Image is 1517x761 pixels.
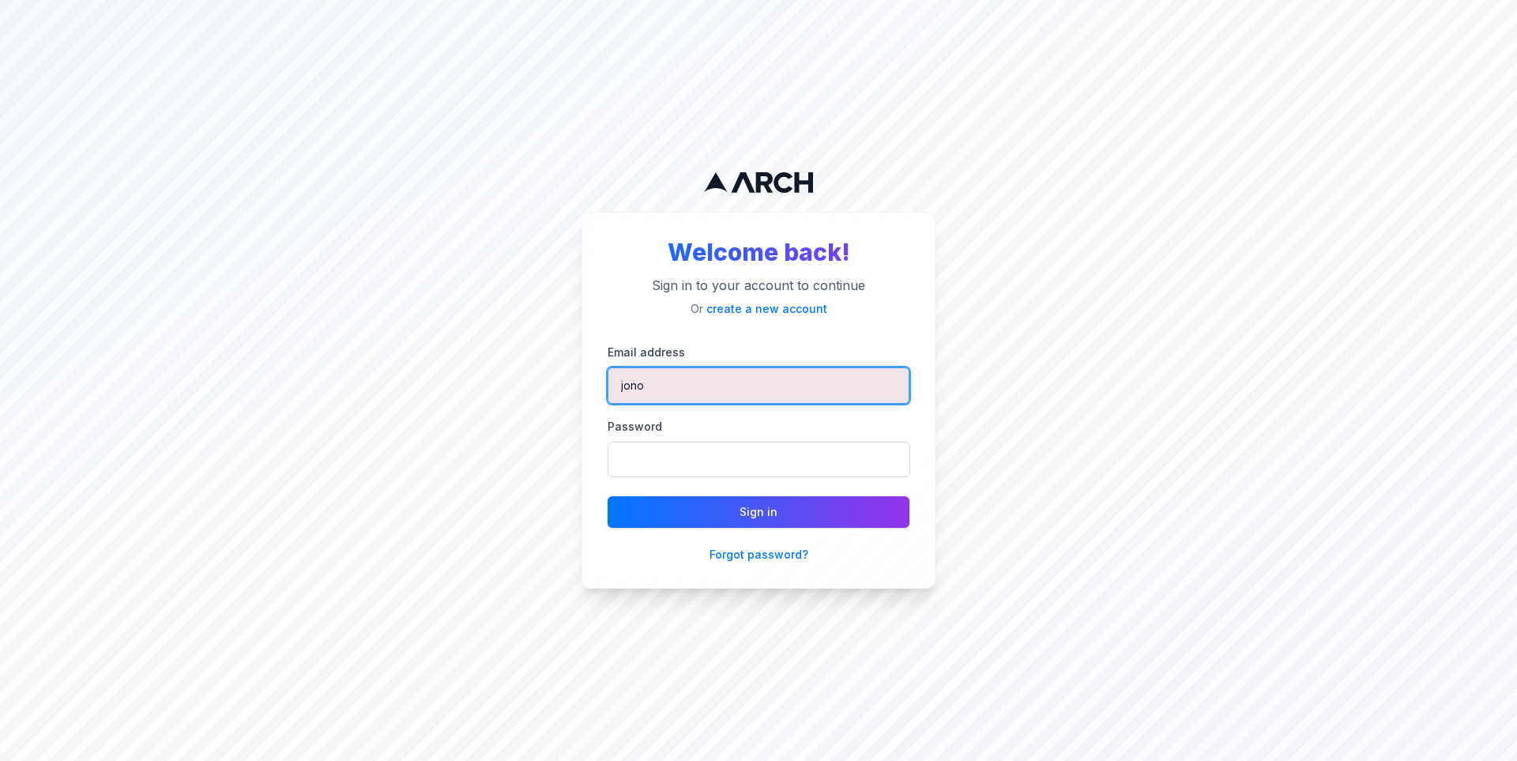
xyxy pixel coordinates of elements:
input: you@example.com [608,367,909,404]
button: Forgot password? [710,547,808,563]
p: Sign in to your account to continue [608,276,909,295]
button: Sign in [608,496,909,528]
label: Password [608,420,662,433]
label: Email address [608,345,685,359]
a: create a new account [706,302,827,315]
h2: Welcome back! [608,238,909,266]
p: Or [608,301,909,317]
